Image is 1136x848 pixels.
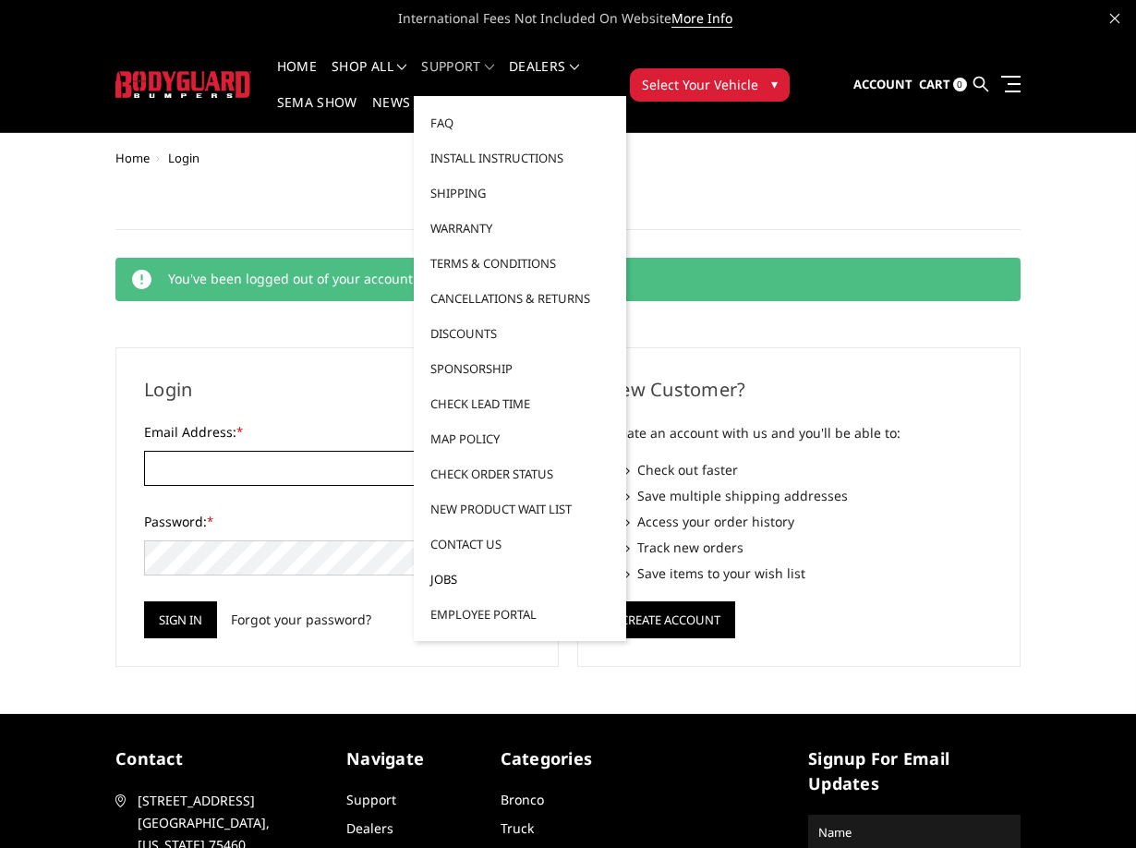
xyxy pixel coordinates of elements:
h5: signup for email updates [808,746,1021,796]
span: Login [168,150,199,166]
a: Employee Portal [421,597,619,632]
h5: Navigate [346,746,482,771]
a: shop all [332,60,406,96]
a: Account [853,60,912,110]
a: Forgot your password? [231,610,371,629]
p: Create an account with us and you'll be able to: [606,422,992,444]
a: Install Instructions [421,140,619,176]
h2: Login [144,376,530,404]
a: News [372,96,410,132]
a: Cart 0 [919,60,967,110]
a: New Product Wait List [421,491,619,527]
span: Select Your Vehicle [642,75,758,94]
li: Access your order history [624,512,992,531]
a: Discounts [421,316,619,351]
a: Warranty [421,211,619,246]
h5: Categories [501,746,636,771]
li: Check out faster [624,460,992,479]
input: Sign in [144,601,217,638]
h5: contact [115,746,328,771]
a: Home [277,60,317,96]
a: Terms & Conditions [421,246,619,281]
label: Password: [144,512,530,531]
button: Select Your Vehicle [630,68,790,102]
input: Name [811,818,1018,847]
li: Track new orders [624,538,992,557]
a: Dealers [346,819,393,837]
a: Home [115,150,150,166]
span: 0 [953,78,967,91]
a: Dealers [509,60,579,96]
iframe: Chat Widget [1044,759,1136,848]
a: MAP Policy [421,421,619,456]
label: Email Address: [144,422,530,442]
a: Truck [501,819,534,837]
a: Check Lead Time [421,386,619,421]
a: Create Account [606,609,735,626]
span: Cart [919,76,950,92]
a: More Info [671,9,732,28]
a: SEMA Show [277,96,357,132]
a: Support [346,791,396,808]
a: Contact Us [421,527,619,562]
a: FAQ [421,105,619,140]
li: Save items to your wish list [624,563,992,583]
span: ▾ [771,74,778,93]
a: Shipping [421,176,619,211]
a: Check Order Status [421,456,619,491]
a: Sponsorship [421,351,619,386]
img: BODYGUARD BUMPERS [115,71,251,98]
li: Save multiple shipping addresses [624,486,992,505]
button: Create Account [606,601,735,638]
a: Bronco [501,791,544,808]
a: Cancellations & Returns [421,281,619,316]
a: Support [421,60,494,96]
span: Account [853,76,912,92]
a: Jobs [421,562,619,597]
h2: New Customer? [606,376,992,404]
span: You've been logged out of your account successfully. [168,270,494,287]
h1: Sign in [115,184,1021,230]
